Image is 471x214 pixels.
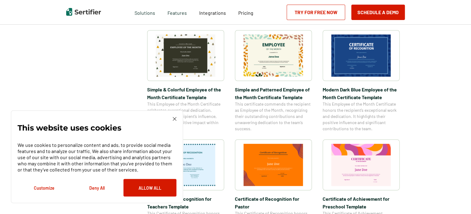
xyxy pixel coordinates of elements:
[244,144,303,186] img: Certificate of Recognition for Pastor
[18,179,70,196] button: Customize
[167,8,187,16] span: Features
[323,101,400,132] span: This Employee of the Month Certificate honors the recipient’s exceptional work and dedication. It...
[173,117,176,121] img: Cookie Popup Close
[66,8,101,16] img: Sertifier | Digital Credentialing Platform
[156,144,215,186] img: Certificate of Recognition for Teachers Template
[244,34,303,77] img: Simple and Patterned Employee of the Month Certificate Template
[235,30,312,132] a: Simple and Patterned Employee of the Month Certificate TemplateSimple and Patterned Employee of t...
[123,179,176,196] button: Allow All
[199,10,226,16] span: Integrations
[331,34,391,77] img: Modern Dark Blue Employee of the Month Certificate Template
[440,184,471,214] iframe: Chat Widget
[235,101,312,132] span: This certificate commends the recipient as Employee of the Month, recognizing their outstanding c...
[147,195,224,210] span: Certificate of Recognition for Teachers Template
[287,5,345,20] a: Try for Free Now
[70,179,123,196] button: Deny All
[147,101,224,132] span: This Employee of the Month Certificate celebrates exceptional dedication, highlighting the recipi...
[156,34,215,77] img: Simple & Colorful Employee of the Month Certificate Template
[331,144,391,186] img: Certificate of Achievement for Preschool Template
[323,30,400,132] a: Modern Dark Blue Employee of the Month Certificate TemplateModern Dark Blue Employee of the Month...
[199,8,226,16] a: Integrations
[323,195,400,210] span: Certificate of Achievement for Preschool Template
[238,8,253,16] a: Pricing
[235,195,312,210] span: Certificate of Recognition for Pastor
[18,142,176,173] p: We use cookies to personalize content and ads, to provide social media features and to analyze ou...
[235,86,312,101] span: Simple and Patterned Employee of the Month Certificate Template
[147,86,224,101] span: Simple & Colorful Employee of the Month Certificate Template
[18,125,121,131] p: This website uses cookies
[351,5,405,20] button: Schedule a Demo
[147,30,224,132] a: Simple & Colorful Employee of the Month Certificate TemplateSimple & Colorful Employee of the Mon...
[323,86,400,101] span: Modern Dark Blue Employee of the Month Certificate Template
[135,8,155,16] span: Solutions
[238,10,253,16] span: Pricing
